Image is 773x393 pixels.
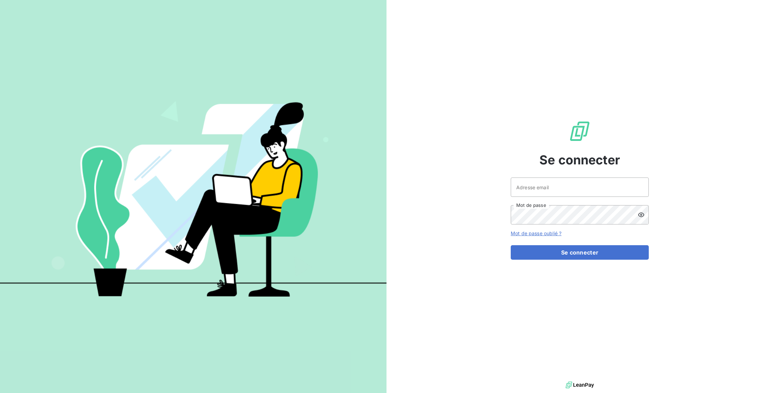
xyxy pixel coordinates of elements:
[539,151,620,169] span: Se connecter
[511,245,649,260] button: Se connecter
[511,178,649,197] input: placeholder
[569,120,591,142] img: Logo LeanPay
[511,230,561,236] a: Mot de passe oublié ?
[566,380,594,390] img: logo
